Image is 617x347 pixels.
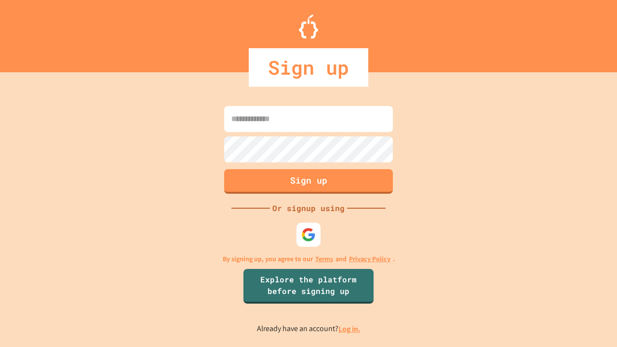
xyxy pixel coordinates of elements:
[315,254,333,264] a: Terms
[257,323,361,335] p: Already have an account?
[338,324,361,334] a: Log in.
[224,169,393,194] button: Sign up
[223,254,395,264] p: By signing up, you agree to our and .
[577,308,607,337] iframe: chat widget
[301,227,316,242] img: google-icon.svg
[243,269,374,304] a: Explore the platform before signing up
[299,14,318,39] img: Logo.svg
[537,267,607,307] iframe: chat widget
[270,202,347,214] div: Or signup using
[349,254,390,264] a: Privacy Policy
[249,48,368,87] div: Sign up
